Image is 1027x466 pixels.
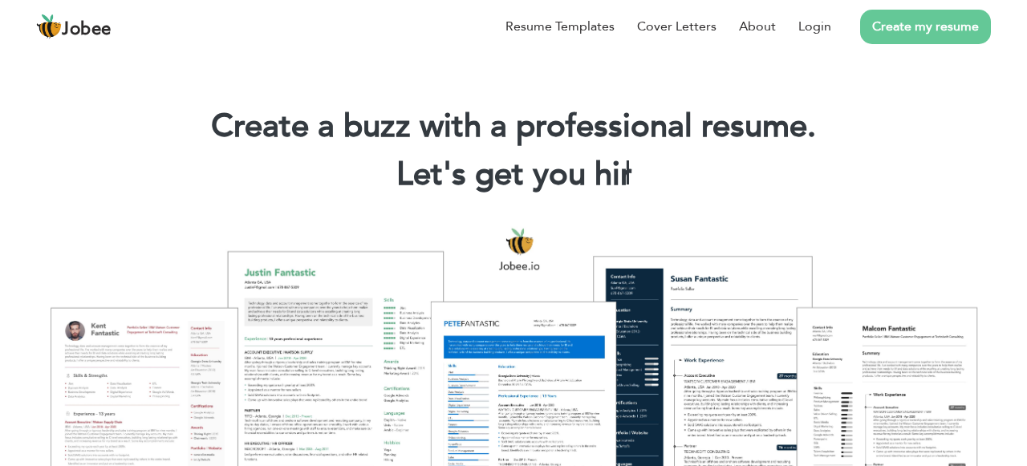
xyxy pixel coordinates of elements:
[624,152,631,197] span: |
[24,106,1003,148] h1: Create a buzz with a professional resume.
[36,14,62,39] img: jobee.io
[798,17,831,36] a: Login
[637,17,716,36] a: Cover Letters
[860,10,991,44] a: Create my resume
[24,154,1003,196] h2: Let's
[475,152,632,197] span: get you hir
[36,14,112,39] a: Jobee
[739,17,776,36] a: About
[62,21,112,38] span: Jobee
[505,17,615,36] a: Resume Templates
